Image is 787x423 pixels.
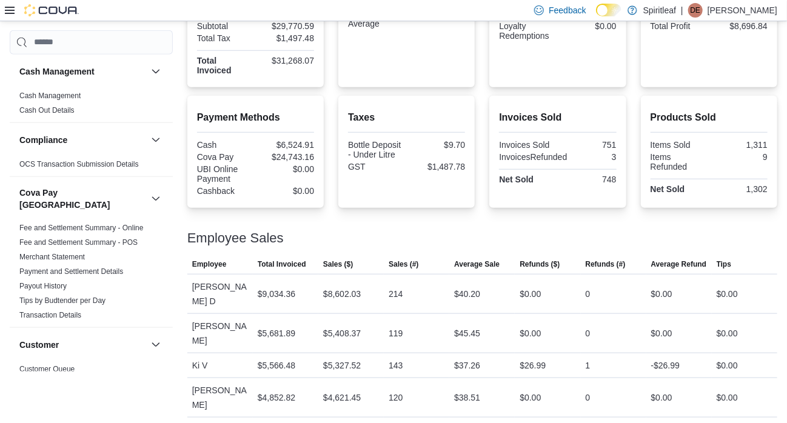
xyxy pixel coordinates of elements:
[19,365,75,373] a: Customer Queue
[258,287,295,301] div: $9,034.36
[192,259,227,269] span: Employee
[409,162,466,172] div: $1,487.78
[717,390,738,405] div: $0.00
[389,390,403,405] div: 120
[691,3,701,18] span: DE
[19,160,139,168] a: OCS Transaction Submission Details
[19,224,144,232] a: Fee and Settlement Summary - Online
[19,364,75,374] span: Customer Queue
[197,33,253,43] div: Total Tax
[197,152,253,162] div: Cova Pay
[389,358,403,373] div: 143
[651,287,672,301] div: $0.00
[708,3,777,18] p: [PERSON_NAME]
[19,238,138,247] span: Fee and Settlement Summary - POS
[711,21,768,31] div: $8,696.84
[651,259,707,269] span: Average Refund
[19,134,67,146] h3: Compliance
[258,56,314,65] div: $31,268.07
[19,223,144,233] span: Fee and Settlement Summary - Online
[19,339,59,351] h3: Customer
[651,326,672,341] div: $0.00
[454,390,480,405] div: $38.51
[586,326,591,341] div: 0
[258,140,314,150] div: $6,524.91
[258,152,314,162] div: $24,743.16
[499,175,534,184] strong: Net Sold
[454,287,480,301] div: $40.20
[323,287,361,301] div: $8,602.03
[19,134,146,146] button: Compliance
[520,259,560,269] span: Refunds ($)
[19,65,95,78] h3: Cash Management
[717,358,738,373] div: $0.00
[258,21,314,31] div: $29,770.59
[586,358,591,373] div: 1
[711,152,768,162] div: 9
[348,162,404,172] div: GST
[596,16,597,17] span: Dark Mode
[19,105,75,115] span: Cash Out Details
[651,110,768,125] h2: Products Sold
[19,159,139,169] span: OCS Transaction Submission Details
[454,259,500,269] span: Average Sale
[717,287,738,301] div: $0.00
[149,192,163,206] button: Cova Pay [GEOGRAPHIC_DATA]
[651,358,680,373] div: -$26.99
[560,175,617,184] div: 748
[187,353,253,378] div: Ki V
[389,287,403,301] div: 214
[717,326,738,341] div: $0.00
[348,140,404,159] div: Bottle Deposit - Under Litre
[19,339,146,351] button: Customer
[149,64,163,79] button: Cash Management
[651,184,685,194] strong: Net Sold
[187,314,253,353] div: [PERSON_NAME]
[10,362,173,381] div: Customer
[197,164,253,184] div: UBI Online Payment
[711,140,768,150] div: 1,311
[258,259,306,269] span: Total Invoiced
[651,390,672,405] div: $0.00
[149,133,163,147] button: Compliance
[19,65,146,78] button: Cash Management
[688,3,703,18] div: Darren E
[197,110,314,125] h2: Payment Methods
[323,259,353,269] span: Sales ($)
[187,378,253,417] div: [PERSON_NAME]
[10,221,173,327] div: Cova Pay [GEOGRAPHIC_DATA]
[19,253,85,261] a: Merchant Statement
[520,287,541,301] div: $0.00
[258,186,314,196] div: $0.00
[499,140,555,150] div: Invoices Sold
[258,326,295,341] div: $5,681.89
[520,358,546,373] div: $26.99
[258,390,295,405] div: $4,852.82
[499,152,567,162] div: InvoicesRefunded
[19,267,123,276] a: Payment and Settlement Details
[19,91,81,101] span: Cash Management
[348,110,465,125] h2: Taxes
[19,252,85,262] span: Merchant Statement
[596,4,621,16] input: Dark Mode
[187,275,253,313] div: [PERSON_NAME] D
[643,3,676,18] p: Spiritleaf
[323,358,361,373] div: $5,327.52
[19,187,146,211] button: Cova Pay [GEOGRAPHIC_DATA]
[717,259,731,269] span: Tips
[651,152,707,172] div: Items Refunded
[711,184,768,194] div: 1,302
[499,21,555,41] div: Loyalty Redemptions
[197,21,253,31] div: Subtotal
[19,281,67,291] span: Payout History
[187,231,284,245] h3: Employee Sales
[651,21,707,31] div: Total Profit
[10,157,173,176] div: Compliance
[19,282,67,290] a: Payout History
[586,390,591,405] div: 0
[520,390,541,405] div: $0.00
[409,140,466,150] div: $9.70
[258,164,314,174] div: $0.00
